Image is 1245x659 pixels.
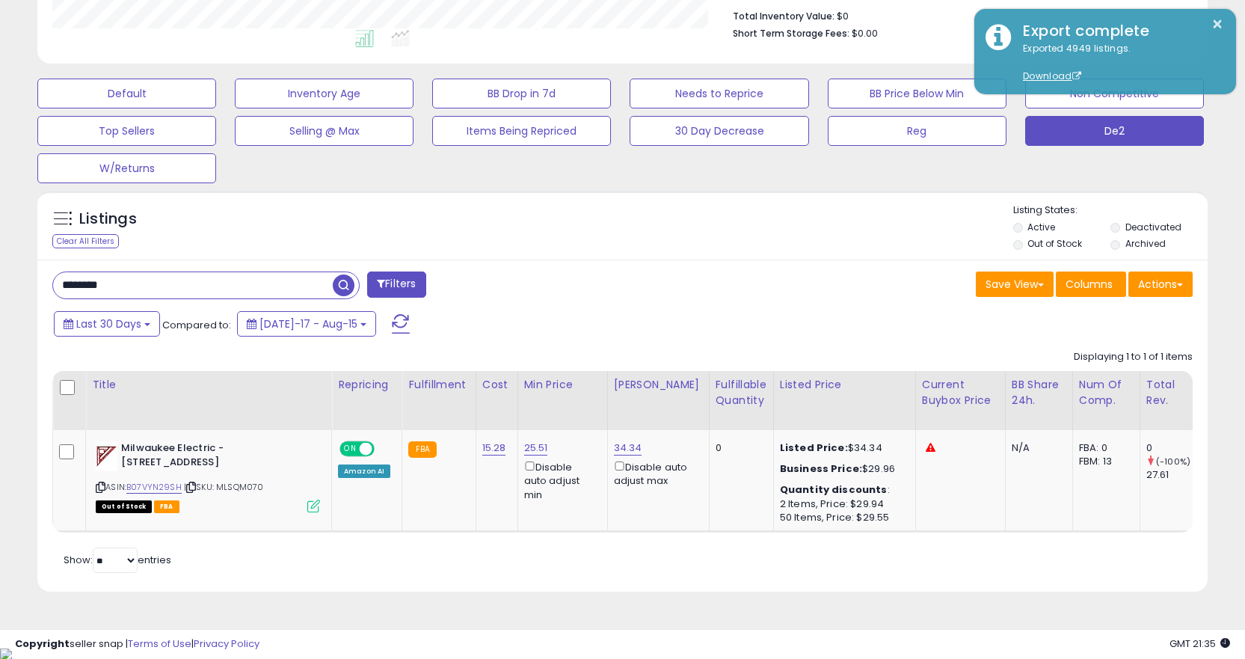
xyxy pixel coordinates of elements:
[1074,350,1193,364] div: Displaying 1 to 1 of 1 items
[828,79,1006,108] button: BB Price Below Min
[259,316,357,331] span: [DATE]-17 - Aug-15
[15,637,259,652] div: seller snap | |
[1146,441,1207,455] div: 0
[408,377,469,393] div: Fulfillment
[852,26,878,40] span: $0.00
[338,465,390,478] div: Amazon AI
[524,441,548,456] a: 25.51
[237,311,376,337] button: [DATE]-17 - Aug-15
[630,79,808,108] button: Needs to Reprice
[733,6,1181,24] li: $0
[780,441,848,455] b: Listed Price:
[432,79,611,108] button: BB Drop in 7d
[1079,377,1134,408] div: Num of Comp.
[482,377,511,393] div: Cost
[37,116,216,146] button: Top Sellers
[828,116,1006,146] button: Reg
[96,441,117,471] img: 41eOccgKdmL._SL40_.jpg
[733,27,849,40] b: Short Term Storage Fees:
[1012,42,1225,84] div: Exported 4949 listings.
[1013,203,1208,218] p: Listing States:
[37,153,216,183] button: W/Returns
[780,377,909,393] div: Listed Price
[780,482,888,497] b: Quantity discounts
[1128,272,1193,297] button: Actions
[54,311,160,337] button: Last 30 Days
[372,443,396,456] span: OFF
[1023,70,1081,82] a: Download
[341,443,360,456] span: ON
[96,500,152,513] span: All listings that are currently out of stock and unavailable for purchase on Amazon
[614,459,698,488] div: Disable auto adjust max
[1079,441,1128,455] div: FBA: 0
[780,497,904,511] div: 2 Items, Price: $29.94
[126,481,182,494] a: B07VYN29SH
[976,272,1054,297] button: Save View
[482,441,506,456] a: 15.28
[52,234,119,248] div: Clear All Filters
[614,441,642,456] a: 34.34
[37,79,216,108] button: Default
[194,637,259,651] a: Privacy Policy
[338,377,396,393] div: Repricing
[1125,237,1166,250] label: Archived
[154,500,179,513] span: FBA
[1079,455,1128,468] div: FBM: 13
[780,511,904,524] div: 50 Items, Price: $29.55
[780,462,862,476] b: Business Price:
[1012,441,1061,455] div: N/A
[367,272,425,298] button: Filters
[922,377,999,408] div: Current Buybox Price
[92,377,325,393] div: Title
[614,377,703,393] div: [PERSON_NAME]
[235,79,414,108] button: Inventory Age
[1056,272,1126,297] button: Columns
[716,377,767,408] div: Fulfillable Quantity
[1146,468,1207,482] div: 27.61
[184,481,264,493] span: | SKU: MLSQM070
[432,116,611,146] button: Items Being Repriced
[1012,20,1225,42] div: Export complete
[524,459,596,502] div: Disable auto adjust min
[524,377,601,393] div: Min Price
[235,116,414,146] button: Selling @ Max
[15,637,70,651] strong: Copyright
[1027,221,1055,233] label: Active
[121,441,303,473] b: Milwaukee Electric - [STREET_ADDRESS]
[1027,237,1082,250] label: Out of Stock
[1169,637,1230,651] span: 2025-09-15 21:35 GMT
[1066,277,1113,292] span: Columns
[1156,456,1190,468] small: (-100%)
[128,637,191,651] a: Terms of Use
[780,483,904,497] div: :
[96,441,320,511] div: ASIN:
[79,209,137,230] h5: Listings
[716,441,762,455] div: 0
[162,318,231,332] span: Compared to:
[64,553,171,567] span: Show: entries
[408,441,436,458] small: FBA
[733,10,834,22] b: Total Inventory Value:
[780,441,904,455] div: $34.34
[1012,377,1066,408] div: BB Share 24h.
[1025,116,1204,146] button: De2
[1146,377,1201,408] div: Total Rev.
[1125,221,1181,233] label: Deactivated
[1211,15,1223,34] button: ×
[780,462,904,476] div: $29.96
[630,116,808,146] button: 30 Day Decrease
[76,316,141,331] span: Last 30 Days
